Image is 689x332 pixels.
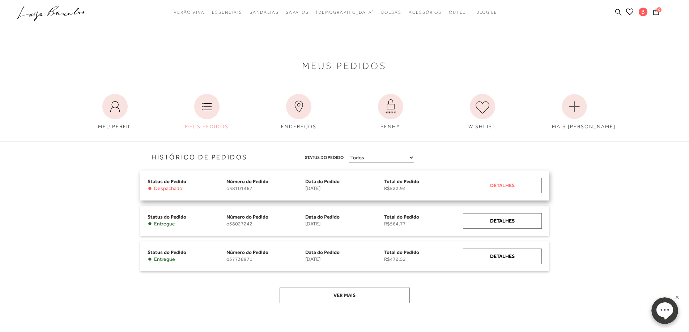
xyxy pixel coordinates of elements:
[174,10,205,15] span: Verão Viva
[449,6,469,19] a: noSubCategoriesText
[98,124,132,129] span: MEU PERFIL
[148,221,152,227] span: •
[154,185,182,191] span: Despachado
[226,249,268,255] span: Número do Pedido
[546,90,602,134] a: MAIS [PERSON_NAME]
[635,7,651,18] button: B
[250,6,278,19] a: noSubCategoriesText
[384,185,463,191] span: R$522,94
[226,221,305,227] span: o38027242
[363,90,418,134] a: SENHA
[639,8,647,16] span: B
[463,249,542,264] a: Detalhes
[468,124,496,129] span: WISHLIST
[226,256,305,262] span: o37738971
[305,185,384,191] span: [DATE]
[302,62,387,70] span: Meus Pedidos
[286,6,309,19] a: noSubCategoriesText
[148,185,152,191] span: •
[384,249,419,255] span: Total do Pedido
[179,90,235,134] a: MEUS PEDIDOS
[656,7,662,12] span: 0
[286,10,309,15] span: Sapatos
[455,90,510,134] a: WISHLIST
[384,214,419,220] span: Total do Pedido
[305,221,384,227] span: [DATE]
[5,152,247,162] h3: Histórico de Pedidos
[148,214,186,220] span: Status do Pedido
[476,6,497,19] a: BLOG LB
[271,90,327,134] a: ENDEREÇOS
[305,249,340,255] span: Data do Pedido
[380,124,400,129] span: SENHA
[148,256,152,262] span: •
[305,154,344,161] span: Status do Pedido
[226,178,268,184] span: Número do Pedido
[651,8,661,18] button: 0
[384,178,419,184] span: Total do Pedido
[226,214,268,220] span: Número do Pedido
[384,221,463,227] span: R$564,77
[174,6,205,19] a: noSubCategoriesText
[280,288,410,303] button: Ver mais
[552,124,616,129] span: MAIS [PERSON_NAME]
[154,221,175,227] span: Entregue
[154,256,175,262] span: Entregue
[381,10,401,15] span: Bolsas
[305,178,340,184] span: Data do Pedido
[226,185,305,191] span: o38101467
[148,178,186,184] span: Status do Pedido
[476,10,497,15] span: BLOG LB
[409,6,442,19] a: noSubCategoriesText
[305,256,384,262] span: [DATE]
[463,178,542,193] a: Detalhes
[185,124,229,129] span: MEUS PEDIDOS
[87,90,143,134] a: MEU PERFIL
[316,10,374,15] span: [DEMOGRAPHIC_DATA]
[384,256,463,262] span: R$472,52
[463,213,542,229] a: Detalhes
[212,6,242,19] a: noSubCategoriesText
[449,10,469,15] span: Outlet
[316,6,374,19] a: noSubCategoriesText
[250,10,278,15] span: Sandálias
[305,214,340,220] span: Data do Pedido
[381,6,401,19] a: noSubCategoriesText
[409,10,442,15] span: Acessórios
[281,124,316,129] span: ENDEREÇOS
[212,10,242,15] span: Essenciais
[148,249,186,255] span: Status do Pedido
